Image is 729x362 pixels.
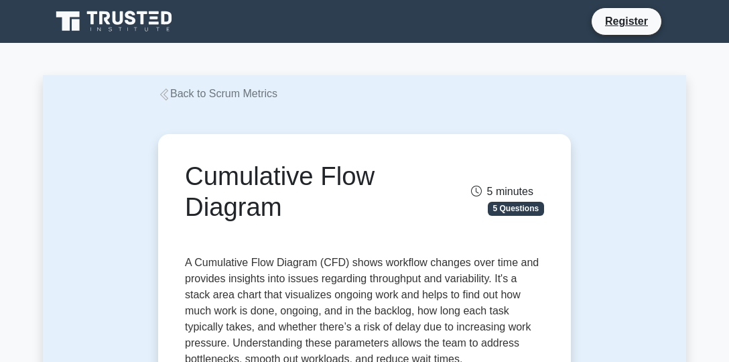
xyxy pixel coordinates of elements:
[158,88,277,99] a: Back to Scrum Metrics
[488,202,544,215] span: 5 Questions
[597,13,656,29] a: Register
[185,161,419,223] h1: Cumulative Flow Diagram
[471,186,533,197] span: 5 minutes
